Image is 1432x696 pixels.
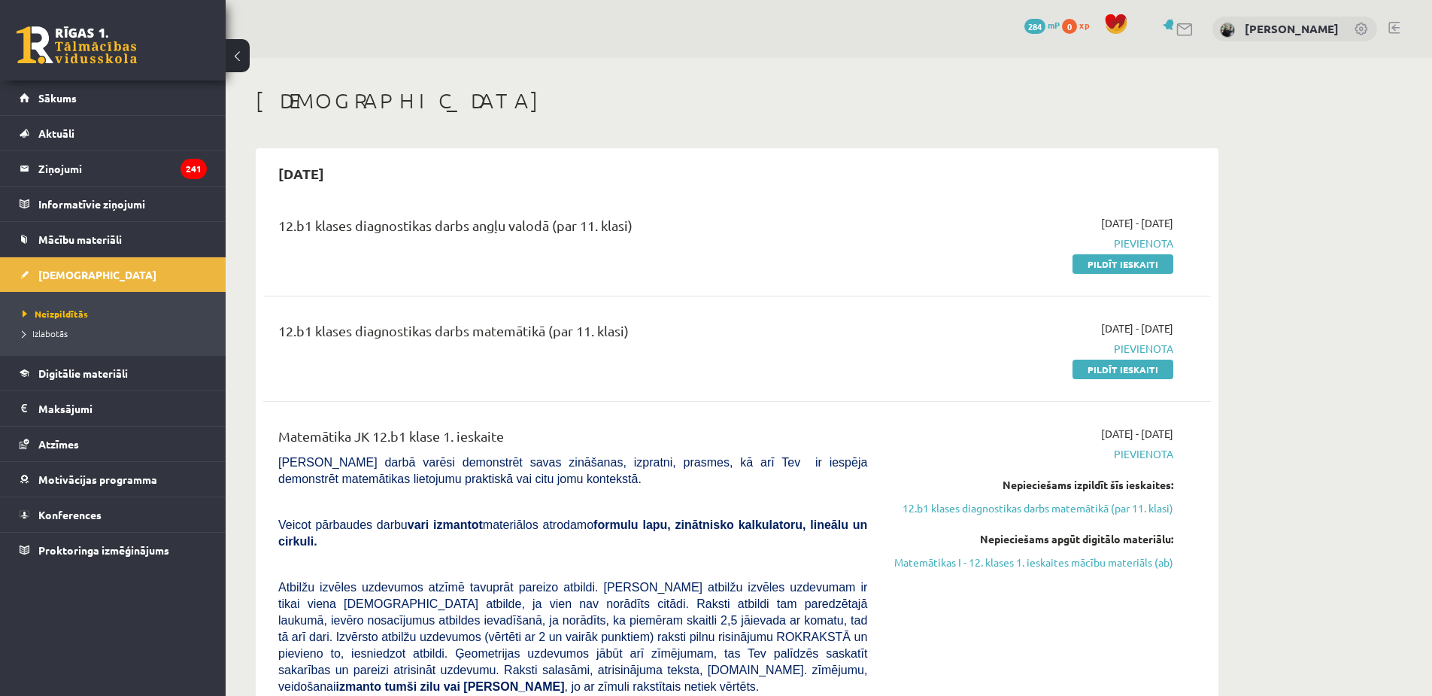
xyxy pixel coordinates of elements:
[38,391,207,426] legend: Maksājumi
[38,126,74,140] span: Aktuāli
[278,456,867,485] span: [PERSON_NAME] darbā varēsi demonstrēt savas zināšanas, izpratni, prasmes, kā arī Tev ir iespēja d...
[890,446,1173,462] span: Pievienota
[38,91,77,105] span: Sākums
[38,366,128,380] span: Digitālie materiāli
[38,543,169,557] span: Proktoringa izmēģinājums
[1062,19,1097,31] a: 0 xp
[38,187,207,221] legend: Informatīvie ziņojumi
[890,500,1173,516] a: 12.b1 klases diagnostikas darbs matemātikā (par 11. klasi)
[20,81,207,115] a: Sākums
[1024,19,1045,34] span: 284
[38,473,157,486] span: Motivācijas programma
[20,497,207,532] a: Konferences
[384,680,564,693] b: tumši zilu vai [PERSON_NAME]
[278,518,867,548] b: formulu lapu, zinātnisko kalkulatoru, lineālu un cirkuli.
[1062,19,1077,34] span: 0
[38,268,156,281] span: [DEMOGRAPHIC_DATA]
[890,236,1173,251] span: Pievienota
[1220,23,1235,38] img: Sofija Jurģevica
[256,88,1218,114] h1: [DEMOGRAPHIC_DATA]
[278,518,867,548] span: Veicot pārbaudes darbu materiālos atrodamo
[17,26,137,64] a: Rīgas 1. Tālmācības vidusskola
[38,233,122,246] span: Mācību materiāli
[20,116,207,150] a: Aktuāli
[23,327,68,339] span: Izlabotās
[1024,19,1060,31] a: 284 mP
[1048,19,1060,31] span: mP
[38,508,102,521] span: Konferences
[20,356,207,391] a: Digitālie materiāli
[181,159,207,179] i: 241
[1101,321,1173,336] span: [DATE] - [DATE]
[1079,19,1089,31] span: xp
[1101,426,1173,442] span: [DATE] - [DATE]
[336,680,381,693] b: izmanto
[20,462,207,497] a: Motivācijas programma
[1101,215,1173,231] span: [DATE] - [DATE]
[20,427,207,461] a: Atzīmes
[20,151,207,186] a: Ziņojumi241
[890,341,1173,357] span: Pievienota
[20,391,207,426] a: Maksājumi
[20,257,207,292] a: [DEMOGRAPHIC_DATA]
[263,156,339,191] h2: [DATE]
[278,581,867,693] span: Atbilžu izvēles uzdevumos atzīmē tavuprāt pareizo atbildi. [PERSON_NAME] atbilžu izvēles uzdevuma...
[1072,254,1173,274] a: Pildīt ieskaiti
[20,222,207,257] a: Mācību materiāli
[23,307,211,321] a: Neizpildītās
[1245,21,1339,36] a: [PERSON_NAME]
[890,477,1173,493] div: Nepieciešams izpildīt šīs ieskaites:
[20,187,207,221] a: Informatīvie ziņojumi
[1072,360,1173,379] a: Pildīt ieskaiti
[278,426,867,454] div: Matemātika JK 12.b1 klase 1. ieskaite
[408,518,483,531] b: vari izmantot
[278,321,867,348] div: 12.b1 klases diagnostikas darbs matemātikā (par 11. klasi)
[20,533,207,567] a: Proktoringa izmēģinājums
[23,327,211,340] a: Izlabotās
[890,531,1173,547] div: Nepieciešams apgūt digitālo materiālu:
[38,437,79,451] span: Atzīmes
[890,555,1173,570] a: Matemātikas I - 12. klases 1. ieskaites mācību materiāls (ab)
[23,308,88,320] span: Neizpildītās
[278,215,867,243] div: 12.b1 klases diagnostikas darbs angļu valodā (par 11. klasi)
[38,151,207,186] legend: Ziņojumi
